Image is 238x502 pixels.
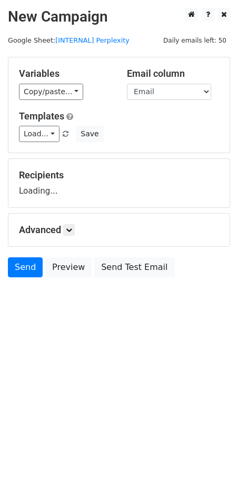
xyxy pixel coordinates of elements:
a: Templates [19,111,64,122]
h5: Variables [19,68,111,79]
button: Save [76,126,103,142]
div: Loading... [19,169,219,197]
h2: New Campaign [8,8,230,26]
h5: Email column [127,68,219,79]
a: Copy/paste... [19,84,83,100]
a: Preview [45,257,92,277]
a: [INTERNAL] Perplexity [55,36,130,44]
h5: Advanced [19,224,219,236]
a: Send Test Email [94,257,174,277]
span: Daily emails left: 50 [160,35,230,46]
a: Daily emails left: 50 [160,36,230,44]
a: Send [8,257,43,277]
small: Google Sheet: [8,36,130,44]
h5: Recipients [19,169,219,181]
a: Load... [19,126,60,142]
